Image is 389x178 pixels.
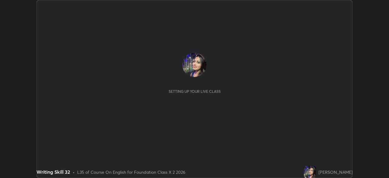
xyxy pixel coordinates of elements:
[36,168,70,176] div: Writing Skill 32
[73,169,75,175] div: •
[169,89,221,94] div: Setting up your live class
[304,166,316,178] img: d5ece287230c4c02a9c95f097a9a0859.jpg
[318,169,353,175] div: [PERSON_NAME]
[77,169,185,175] div: L35 of Course On English for Foundation Class X 2 2026
[182,53,207,77] img: d5ece287230c4c02a9c95f097a9a0859.jpg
